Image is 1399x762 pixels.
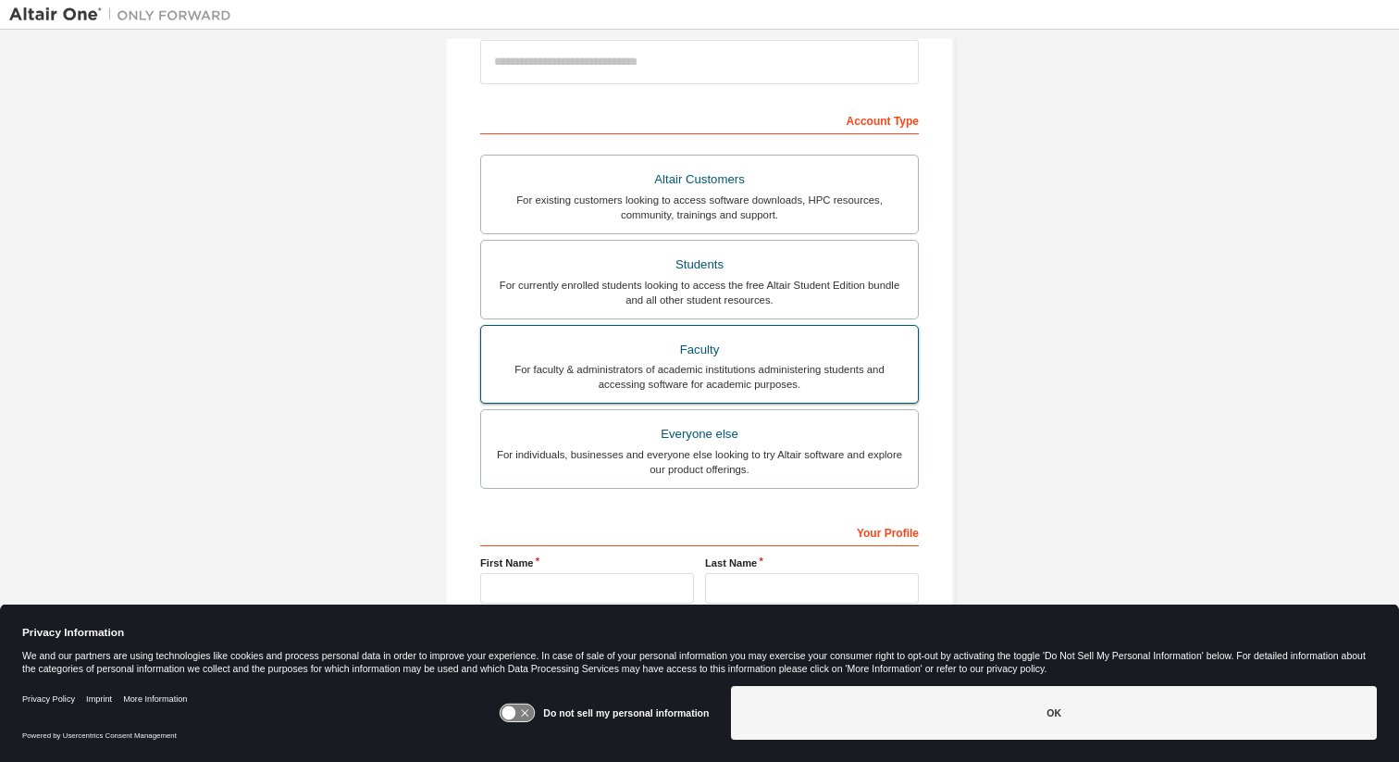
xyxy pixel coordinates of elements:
[492,167,907,193] div: Altair Customers
[492,193,907,222] div: For existing customers looking to access software downloads, HPC resources, community, trainings ...
[492,421,907,447] div: Everyone else
[492,362,907,392] div: For faculty & administrators of academic institutions administering students and accessing softwa...
[480,517,919,546] div: Your Profile
[492,252,907,278] div: Students
[492,337,907,363] div: Faculty
[492,278,907,307] div: For currently enrolled students looking to access the free Altair Student Edition bundle and all ...
[705,556,919,570] label: Last Name
[480,105,919,134] div: Account Type
[480,556,694,570] label: First Name
[9,6,241,24] img: Altair One
[492,447,907,477] div: For individuals, businesses and everyone else looking to try Altair software and explore our prod...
